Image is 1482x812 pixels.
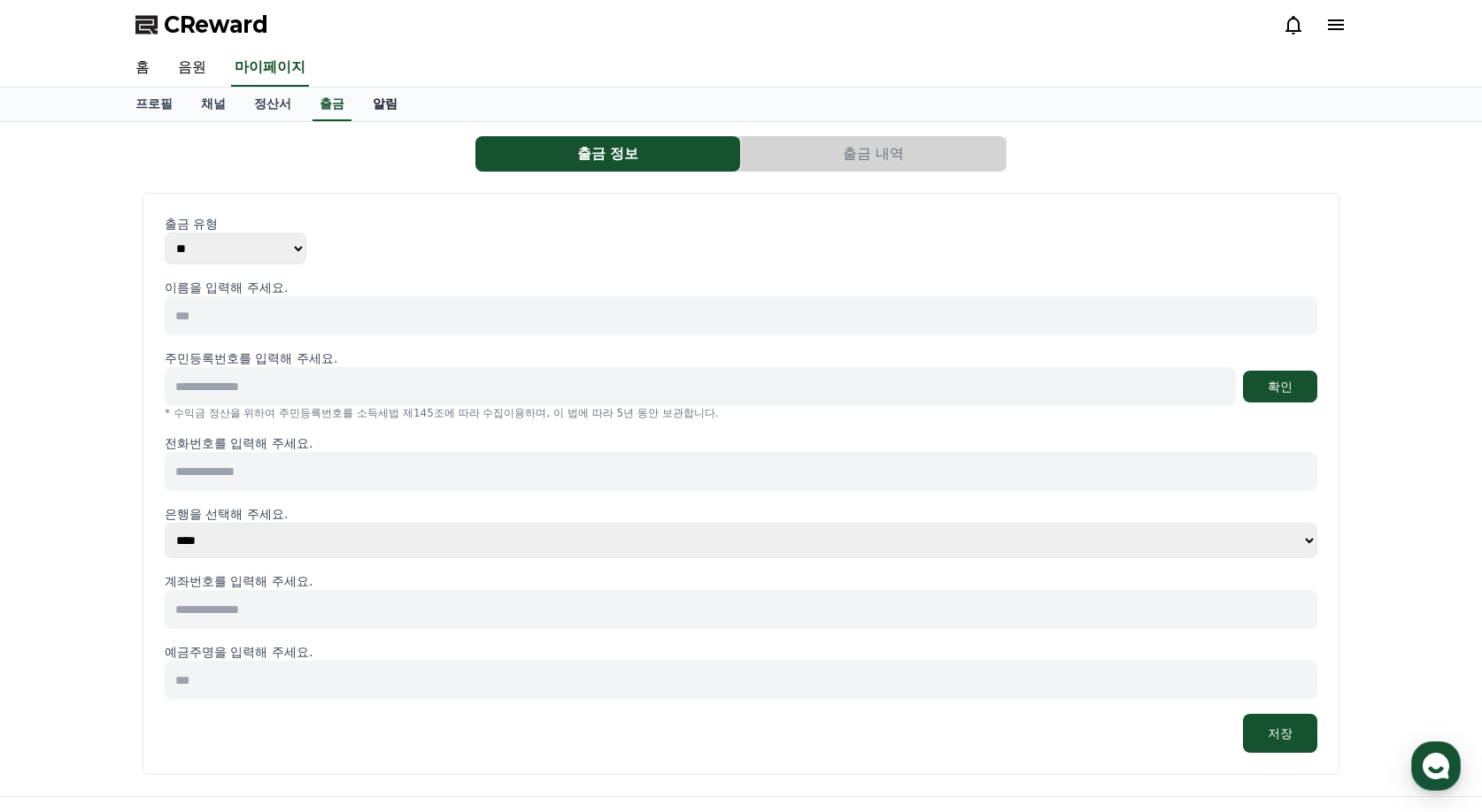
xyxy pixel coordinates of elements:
[121,50,164,87] a: 홈
[274,587,295,601] span: 설정
[165,505,1317,523] p: 은행을 선택해 주세요.
[165,279,1317,296] p: 이름을 입력해 주세요.
[164,11,268,39] span: CReward
[135,11,268,39] a: CReward
[741,136,1007,172] a: 출금 내역
[165,434,1317,452] p: 전화번호를 입력해 주세요.
[313,88,351,121] a: 출금
[165,406,1317,420] p: * 수익금 정산을 위하여 주민등록번호를 소득세법 제145조에 따라 수집이용하며, 이 법에 따라 5년 동안 보관합니다.
[121,88,187,121] a: 프로필
[1243,371,1317,402] button: 확인
[56,587,66,601] span: 홈
[165,215,1317,233] p: 출금 유형
[359,88,412,121] a: 알림
[117,561,228,605] a: 대화
[165,643,1317,661] p: 예금주명을 입력해 주세요.
[475,136,741,172] a: 출금 정보
[475,136,740,172] button: 출금 정보
[228,561,340,605] a: 설정
[164,50,220,87] a: 음원
[5,561,117,605] a: 홈
[741,136,1006,172] button: 출금 내역
[187,88,240,121] a: 채널
[231,50,309,87] a: 마이페이지
[165,349,337,367] p: 주민등록번호를 입력해 주세요.
[162,588,183,602] span: 대화
[1243,714,1317,753] button: 저장
[240,88,305,121] a: 정산서
[165,572,1317,590] p: 계좌번호를 입력해 주세요.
